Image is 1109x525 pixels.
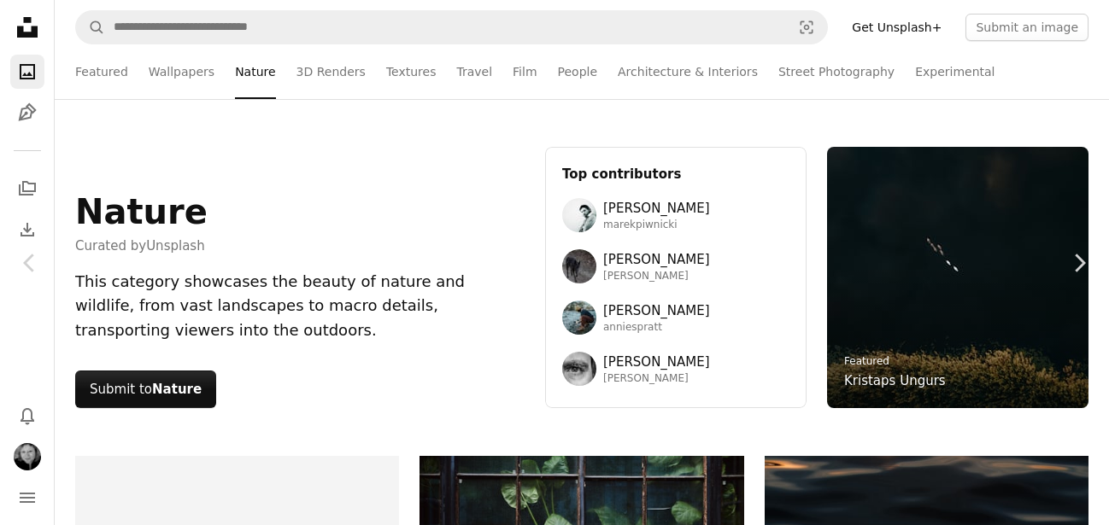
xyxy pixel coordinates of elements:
[10,481,44,515] button: Menu
[842,14,952,41] a: Get Unsplash+
[915,44,995,99] a: Experimental
[386,44,437,99] a: Textures
[562,352,789,386] a: Avatar of user Francesco Ungaro[PERSON_NAME][PERSON_NAME]
[558,44,598,99] a: People
[562,300,596,335] img: Avatar of user Annie Spratt
[75,270,525,343] div: This category showcases the beauty of nature and wildlife, from vast landscapes to macro details,...
[10,440,44,474] button: Profile
[75,44,128,99] a: Featured
[146,238,205,254] a: Unsplash
[603,270,710,283] span: [PERSON_NAME]
[844,355,889,367] a: Featured
[75,191,208,232] h1: Nature
[844,370,946,391] a: Kristaps Ungurs
[456,44,492,99] a: Travel
[562,352,596,386] img: Avatar of user Francesco Ungaro
[603,321,710,335] span: anniespratt
[75,370,216,408] button: Submit to Nature
[562,249,596,283] img: Avatar of user Wolfgang Hasselmann
[10,399,44,433] button: Notifications
[10,172,44,206] a: Collections
[149,44,214,99] a: Wallpapers
[603,219,710,232] span: marekpiwnicki
[786,11,827,44] button: Visual search
[75,236,208,256] span: Curated by
[603,300,710,321] span: [PERSON_NAME]
[152,382,202,397] strong: Nature
[562,249,789,283] a: Avatar of user Wolfgang Hasselmann[PERSON_NAME][PERSON_NAME]
[76,11,105,44] button: Search Unsplash
[562,300,789,335] a: Avatar of user Annie Spratt[PERSON_NAME]anniespratt
[14,443,41,470] img: Avatar of user Jolisa Hume
[778,44,895,99] a: Street Photography
[618,44,758,99] a: Architecture & Interiors
[562,198,789,232] a: Avatar of user Marek Piwnicki[PERSON_NAME]marekpiwnicki
[75,10,828,44] form: Find visuals sitewide
[603,249,710,270] span: [PERSON_NAME]
[965,14,1088,41] button: Submit an image
[603,198,710,219] span: [PERSON_NAME]
[513,44,537,99] a: Film
[10,96,44,130] a: Illustrations
[603,372,710,386] span: [PERSON_NAME]
[296,44,366,99] a: 3D Renders
[1049,181,1109,345] a: Next
[603,352,710,372] span: [PERSON_NAME]
[562,164,789,184] h3: Top contributors
[10,55,44,89] a: Photos
[562,198,596,232] img: Avatar of user Marek Piwnicki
